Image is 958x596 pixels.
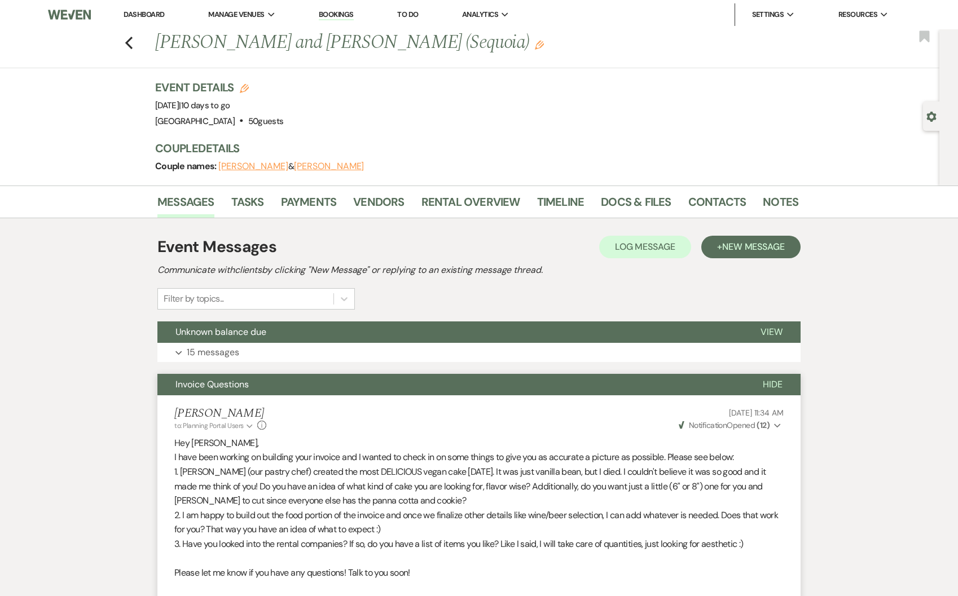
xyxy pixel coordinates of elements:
[157,235,276,259] h1: Event Messages
[763,193,798,218] a: Notes
[179,100,230,111] span: |
[218,161,364,172] span: &
[729,408,784,418] span: [DATE] 11:34 AM
[208,9,264,20] span: Manage Venues
[601,193,671,218] a: Docs & Files
[174,450,784,465] p: I have been working on building your invoice and I wanted to check in on some things to give you ...
[231,193,264,218] a: Tasks
[397,10,418,19] a: To Do
[187,345,239,360] p: 15 messages
[701,236,801,258] button: +New Message
[174,537,784,551] p: 3. Have you looked into the rental companies? If so, do you have a list of items you like? Like I...
[926,111,937,121] button: Open lead details
[157,263,801,277] h2: Communicate with clients by clicking "New Message" or replying to an existing message thread.
[48,3,91,27] img: Weven Logo
[537,193,585,218] a: Timeline
[174,421,244,430] span: to: Planning Portal Users
[155,100,230,111] span: [DATE]
[174,508,784,537] p: 2. I am happy to build out the food portion of the invoice and once we finalize other details lik...
[615,241,675,253] span: Log Message
[599,236,691,258] button: Log Message
[353,193,404,218] a: Vendors
[157,193,214,218] a: Messages
[155,80,283,95] h3: Event Details
[174,566,784,580] p: Please let me know if you have any questions! Talk to you soon!
[679,420,770,430] span: Opened
[174,465,784,508] p: 1. [PERSON_NAME] (our pastry chef) created the most DELICIOUS vegan cake [DATE]. It was just vani...
[174,436,784,451] p: Hey [PERSON_NAME],
[164,292,224,306] div: Filter by topics...
[181,100,230,111] span: 10 days to go
[535,39,544,50] button: Edit
[421,193,520,218] a: Rental Overview
[281,193,337,218] a: Payments
[174,407,266,421] h5: [PERSON_NAME]
[157,374,745,395] button: Invoice Questions
[175,326,266,338] span: Unknown balance due
[677,420,784,431] button: NotificationOpened (12)
[838,9,877,20] span: Resources
[763,378,783,390] span: Hide
[175,378,249,390] span: Invoice Questions
[745,374,801,395] button: Hide
[218,162,288,171] button: [PERSON_NAME]
[155,160,218,172] span: Couple names:
[752,9,784,20] span: Settings
[294,162,364,171] button: [PERSON_NAME]
[155,140,787,156] h3: Couple Details
[761,326,783,338] span: View
[155,29,661,56] h1: [PERSON_NAME] and [PERSON_NAME] (Sequoia)
[688,193,746,218] a: Contacts
[722,241,785,253] span: New Message
[157,321,742,343] button: Unknown balance due
[174,421,254,431] button: to: Planning Portal Users
[757,420,770,430] strong: ( 12 )
[124,10,164,19] a: Dashboard
[155,116,235,127] span: [GEOGRAPHIC_DATA]
[742,321,801,343] button: View
[248,116,284,127] span: 50 guests
[462,9,498,20] span: Analytics
[319,10,354,20] a: Bookings
[157,343,801,362] button: 15 messages
[689,420,727,430] span: Notification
